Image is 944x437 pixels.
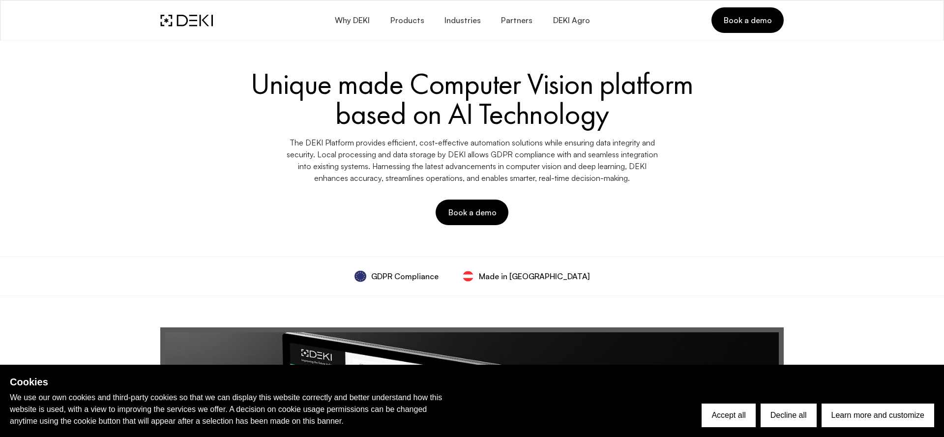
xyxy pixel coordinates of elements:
[444,16,481,25] span: Industries
[447,207,496,218] span: Book a demo
[761,404,817,427] button: Decline all
[542,9,599,32] a: DEKI Agro
[389,16,424,25] span: Products
[10,375,452,389] h2: Cookies
[552,16,590,25] span: DEKI Agro
[371,270,439,282] span: GDPR Compliance
[436,200,508,225] button: Book a demo
[434,9,491,32] button: Industries
[10,392,452,427] p: We use our own cookies and third-party cookies so that we can display this website correctly and ...
[723,15,772,26] span: Book a demo
[380,9,434,32] button: Products
[160,14,213,27] img: DEKI Logo
[822,404,934,427] button: Learn more and customize
[711,7,784,33] a: Book a demo
[462,270,474,282] img: svg%3e
[491,9,542,32] a: Partners
[354,270,366,282] img: GDPR_Compliance.Dbdrw_P_.svg
[334,16,370,25] span: Why DEKI
[479,270,590,282] span: Made in [GEOGRAPHIC_DATA]
[324,9,380,32] button: Why DEKI
[702,404,755,427] button: Accept all
[160,69,784,129] h1: Unique made Computer Vision platform based on AI Technology
[501,16,532,25] span: Partners
[280,137,664,184] p: The DEKI Platform provides efficient, cost-effective automation solutions while ensuring data int...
